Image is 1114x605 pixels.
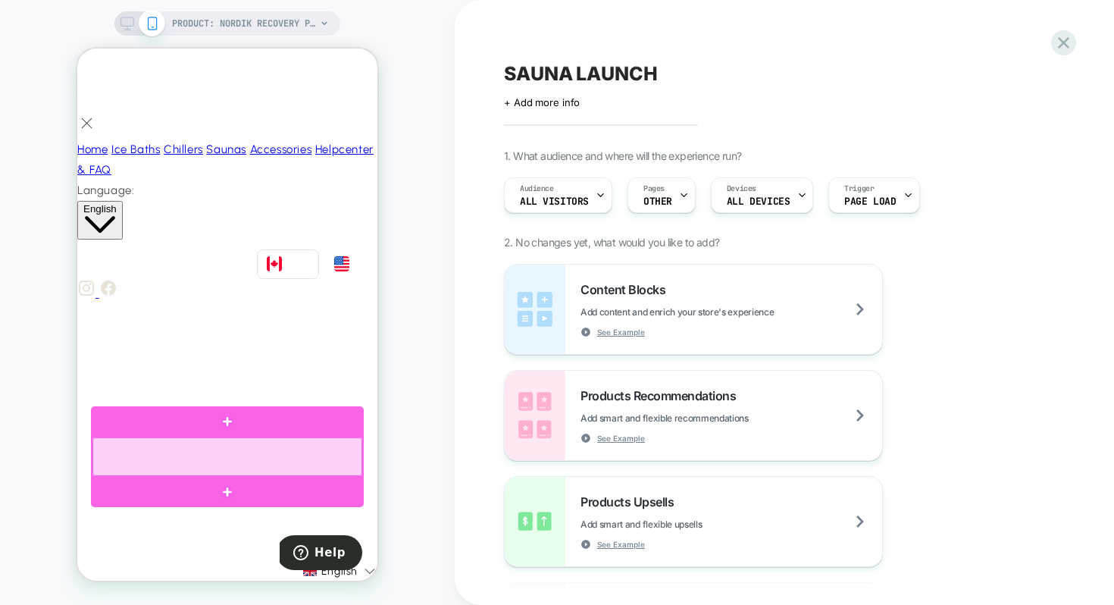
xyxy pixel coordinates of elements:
[580,306,850,318] span: Add content and enrich your store's experience
[727,183,756,194] span: Devices
[580,519,778,530] span: Add smart and flexible upsells
[580,388,743,403] span: Products Recommendations
[844,183,874,194] span: Trigger
[597,539,645,550] span: See Example
[580,282,673,297] span: Content Blocks
[257,208,272,223] img: US
[129,94,169,108] a: Saunas
[520,183,554,194] span: Audience
[597,327,645,337] span: See Example
[86,94,126,108] a: Chillers
[727,196,790,207] span: ALL DEVICES
[580,494,681,509] span: Products Upsells
[173,94,235,108] a: Accessories
[172,11,316,36] span: PRODUCT: Nordik Recovery Portable Sauna
[504,236,719,249] span: 2. No changes yet, what would you like to add?
[504,96,580,108] span: + Add more info
[504,62,658,85] span: SAUNA LAUNCH
[844,196,896,207] span: Page Load
[520,196,589,207] span: All Visitors
[34,94,83,108] a: Ice Baths
[643,183,665,194] span: Pages
[504,149,741,162] span: 1. What audience and where will the experience run?
[643,196,672,207] span: OTHER
[580,412,825,424] span: Add smart and flexible recommendations
[248,201,300,230] a: US
[202,487,285,525] iframe: Opens a widget where you can find more information
[597,433,645,444] span: See Example
[189,208,205,223] img: CAN
[180,201,242,230] a: CAN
